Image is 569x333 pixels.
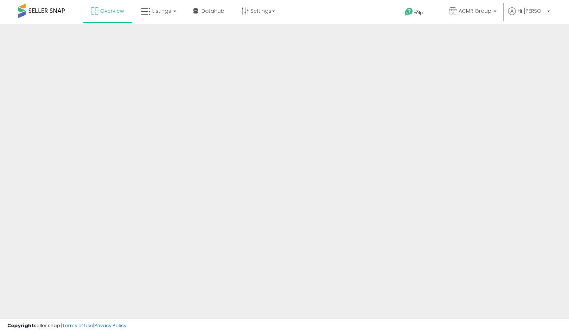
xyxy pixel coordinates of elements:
a: Hi [PERSON_NAME] [508,7,550,24]
div: seller snap | | [7,322,126,329]
strong: Copyright [7,322,34,329]
span: Listings [152,7,171,15]
span: DataHub [201,7,224,15]
span: Help [413,9,423,16]
a: Terms of Use [62,322,93,329]
span: ACMR Group [459,7,491,15]
a: Privacy Policy [94,322,126,329]
span: Overview [100,7,124,15]
i: Get Help [404,7,413,16]
a: Help [399,2,437,24]
span: Hi [PERSON_NAME] [518,7,545,15]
